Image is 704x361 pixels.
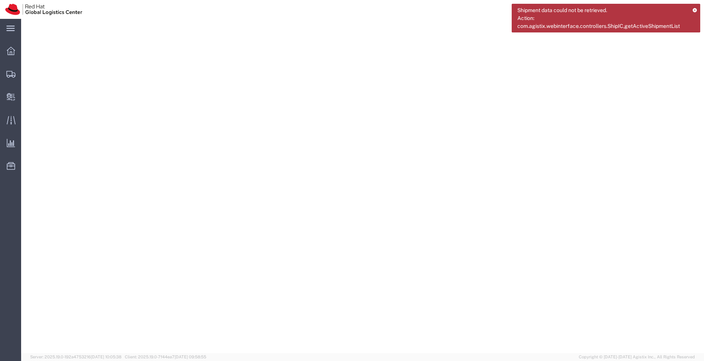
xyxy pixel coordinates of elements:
[125,355,206,359] span: Client: 2025.19.0-7f44ea7
[517,6,687,30] span: Shipment data could not be retrieved. Action: com.agistix.webinterface.controllers.ShipIC,getActi...
[21,19,704,353] iframe: FS Legacy Container
[91,355,121,359] span: [DATE] 10:05:38
[579,354,695,360] span: Copyright © [DATE]-[DATE] Agistix Inc., All Rights Reserved
[5,4,82,15] img: logo
[175,355,206,359] span: [DATE] 09:58:55
[30,355,121,359] span: Server: 2025.19.0-192a4753216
